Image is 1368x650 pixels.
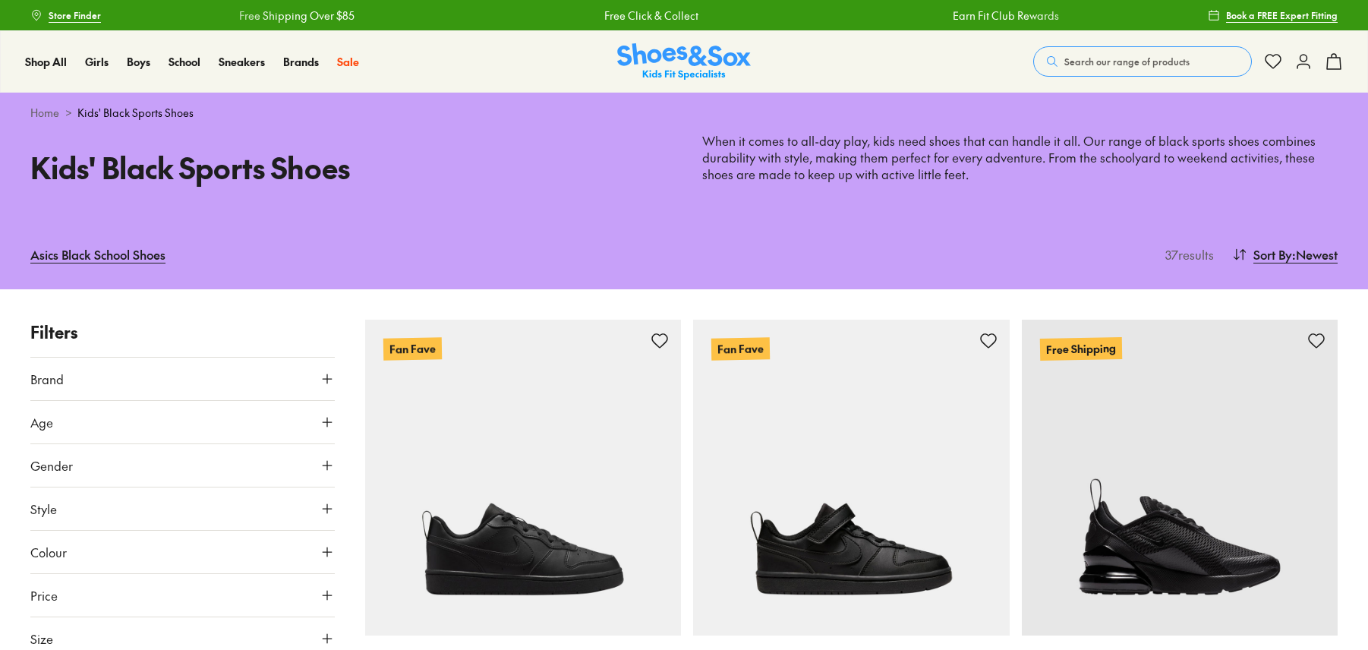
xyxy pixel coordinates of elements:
a: Home [30,105,59,121]
span: Brand [30,370,64,388]
span: Price [30,586,58,604]
div: > [30,105,1338,121]
button: Price [30,574,335,617]
span: Girls [85,54,109,69]
span: Gender [30,456,73,475]
span: Book a FREE Expert Fitting [1226,8,1338,22]
a: Fan Fave [693,320,1010,636]
span: Sale [337,54,359,69]
a: Fan Fave [365,320,682,636]
span: Colour [30,543,67,561]
span: Kids' Black Sports Shoes [77,105,194,121]
a: Sale [337,54,359,70]
span: Sneakers [219,54,265,69]
button: Search our range of products [1033,46,1252,77]
a: Shoes & Sox [617,43,751,80]
a: Free Click & Collect [604,8,698,24]
span: Brands [283,54,319,69]
button: Sort By:Newest [1232,238,1338,271]
p: Free Shipping [1039,337,1121,361]
p: 37 results [1159,245,1214,263]
p: Filters [30,320,335,345]
a: Free Shipping Over $85 [238,8,354,24]
button: Age [30,401,335,443]
a: Free Shipping [1022,320,1338,636]
a: Boys [127,54,150,70]
span: Store Finder [49,8,101,22]
span: Age [30,413,53,431]
span: School [169,54,200,69]
span: Search our range of products [1064,55,1190,68]
a: Girls [85,54,109,70]
p: Fan Fave [383,337,441,360]
span: Boys [127,54,150,69]
a: Asics Black School Shoes [30,238,165,271]
button: Colour [30,531,335,573]
a: Brands [283,54,319,70]
span: Size [30,629,53,648]
a: Book a FREE Expert Fitting [1208,2,1338,29]
a: School [169,54,200,70]
a: Sneakers [219,54,265,70]
span: Style [30,500,57,518]
a: Earn Fit Club Rewards [953,8,1059,24]
p: When it comes to all-day play, kids need shoes that can handle it all. Our range of black sports ... [702,133,1338,183]
h1: Kids' Black Sports Shoes [30,146,666,189]
span: Sort By [1253,245,1292,263]
button: Brand [30,358,335,400]
span: Shop All [25,54,67,69]
p: Fan Fave [711,337,770,360]
a: Shop All [25,54,67,70]
a: Store Finder [30,2,101,29]
span: : Newest [1292,245,1338,263]
button: Gender [30,444,335,487]
img: SNS_Logo_Responsive.svg [617,43,751,80]
button: Style [30,487,335,530]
